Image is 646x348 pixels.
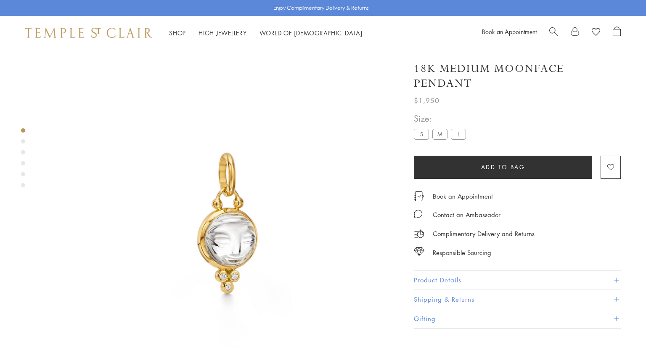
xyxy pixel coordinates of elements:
p: Enjoy Complimentary Delivery & Returns [273,4,369,12]
div: Contact an Ambassador [433,210,500,220]
img: icon_appointment.svg [414,191,424,201]
button: Gifting [414,309,621,328]
a: Open Shopping Bag [613,27,621,39]
a: High JewelleryHigh Jewellery [199,29,247,37]
span: Add to bag [481,162,525,172]
label: M [432,129,447,139]
a: Book an Appointment [433,191,493,201]
img: Temple St. Clair [25,28,152,38]
span: $1,950 [414,95,439,106]
nav: Main navigation [169,28,363,38]
img: MessageIcon-01_2.svg [414,210,422,218]
button: Add to bag [414,156,592,179]
span: Size: [414,112,469,125]
button: Shipping & Returns [414,290,621,309]
div: Product gallery navigation [21,126,25,194]
label: L [451,129,466,139]
img: icon_sourcing.svg [414,247,424,256]
h1: 18K Medium Moonface Pendant [414,61,621,91]
img: icon_delivery.svg [414,228,424,239]
div: Responsible Sourcing [433,247,491,258]
button: Product Details [414,271,621,290]
a: World of [DEMOGRAPHIC_DATA]World of [DEMOGRAPHIC_DATA] [259,29,363,37]
a: Search [549,27,558,39]
p: Complimentary Delivery and Returns [433,228,535,239]
a: View Wishlist [592,27,600,39]
a: Book an Appointment [482,27,537,36]
a: ShopShop [169,29,186,37]
label: S [414,129,429,139]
